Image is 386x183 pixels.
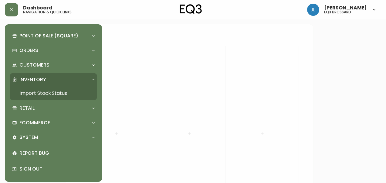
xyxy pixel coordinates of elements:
[23,5,52,10] span: Dashboard
[19,119,50,126] p: Ecommerce
[19,33,78,39] p: Point of Sale (Square)
[10,44,97,57] div: Orders
[180,4,202,14] img: logo
[10,102,97,115] div: Retail
[10,73,97,86] div: Inventory
[19,150,95,157] p: Report Bug
[10,86,97,100] a: Import Stock Status
[19,76,46,83] p: Inventory
[19,134,38,141] p: System
[19,166,95,172] p: Sign Out
[10,116,97,129] div: Ecommerce
[10,131,97,144] div: System
[10,145,97,161] div: Report Bug
[19,62,49,68] p: Customers
[324,5,367,10] span: [PERSON_NAME]
[307,4,319,16] img: 4c684eb21b92554db63a26dcce857022
[10,161,97,177] div: Sign Out
[10,58,97,72] div: Customers
[324,10,351,14] h5: eq3 brossard
[23,10,72,14] h5: navigation & quick links
[19,105,35,112] p: Retail
[19,47,38,54] p: Orders
[10,29,97,43] div: Point of Sale (Square)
